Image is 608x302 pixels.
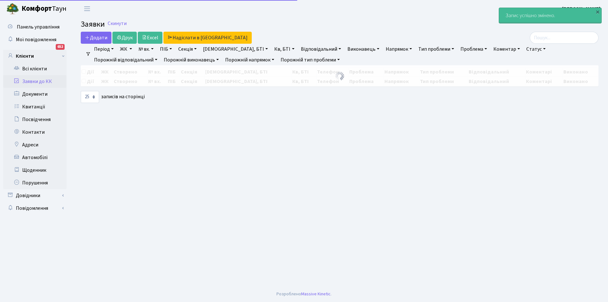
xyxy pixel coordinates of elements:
[157,44,174,55] a: ПІБ
[499,8,601,23] div: Запис успішно змінено.
[22,3,66,14] span: Таун
[458,44,490,55] a: Проблема
[112,32,137,44] a: Друк
[345,44,382,55] a: Виконавець
[200,44,270,55] a: [DEMOGRAPHIC_DATA], БТІ
[6,3,19,15] img: logo.png
[117,44,135,55] a: ЖК
[276,291,332,298] div: Розроблено .
[81,32,111,44] a: Додати
[136,44,156,55] a: № вх.
[3,113,66,126] a: Посвідчення
[163,32,252,44] a: Надіслати в [GEOGRAPHIC_DATA]
[530,32,598,44] input: Пошук...
[594,9,601,15] div: ×
[272,44,297,55] a: Кв, БТІ
[3,21,66,33] a: Панель управління
[81,19,105,30] span: Заявки
[562,5,600,12] b: [PERSON_NAME]
[335,71,345,81] img: Обробка...
[223,55,277,65] a: Порожній напрямок
[3,202,66,215] a: Повідомлення
[3,62,66,75] a: Всі клієнти
[301,291,331,297] a: Massive Kinetic
[92,55,160,65] a: Порожній відповідальний
[108,21,127,27] a: Скинути
[81,91,99,103] select: записів на сторінці
[3,50,66,62] a: Клієнти
[3,33,66,46] a: Мої повідомлення652
[3,126,66,138] a: Контакти
[562,5,600,13] a: [PERSON_NAME]
[79,3,95,14] button: Переключити навігацію
[3,151,66,164] a: Автомобілі
[3,75,66,88] a: Заявки до КК
[92,44,116,55] a: Період
[3,88,66,100] a: Документи
[3,100,66,113] a: Квитанції
[3,177,66,189] a: Порушення
[383,44,415,55] a: Напрямок
[17,23,60,30] span: Панель управління
[524,44,548,55] a: Статус
[85,34,107,41] span: Додати
[416,44,457,55] a: Тип проблеми
[161,55,221,65] a: Порожній виконавець
[491,44,522,55] a: Коментар
[81,91,145,103] label: записів на сторінці
[176,44,199,55] a: Секція
[16,36,56,43] span: Мої повідомлення
[56,44,65,50] div: 652
[22,3,52,14] b: Комфорт
[3,164,66,177] a: Щоденник
[298,44,344,55] a: Відповідальний
[3,138,66,151] a: Адреси
[278,55,342,65] a: Порожній тип проблеми
[138,32,162,44] a: Excel
[3,189,66,202] a: Довідники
